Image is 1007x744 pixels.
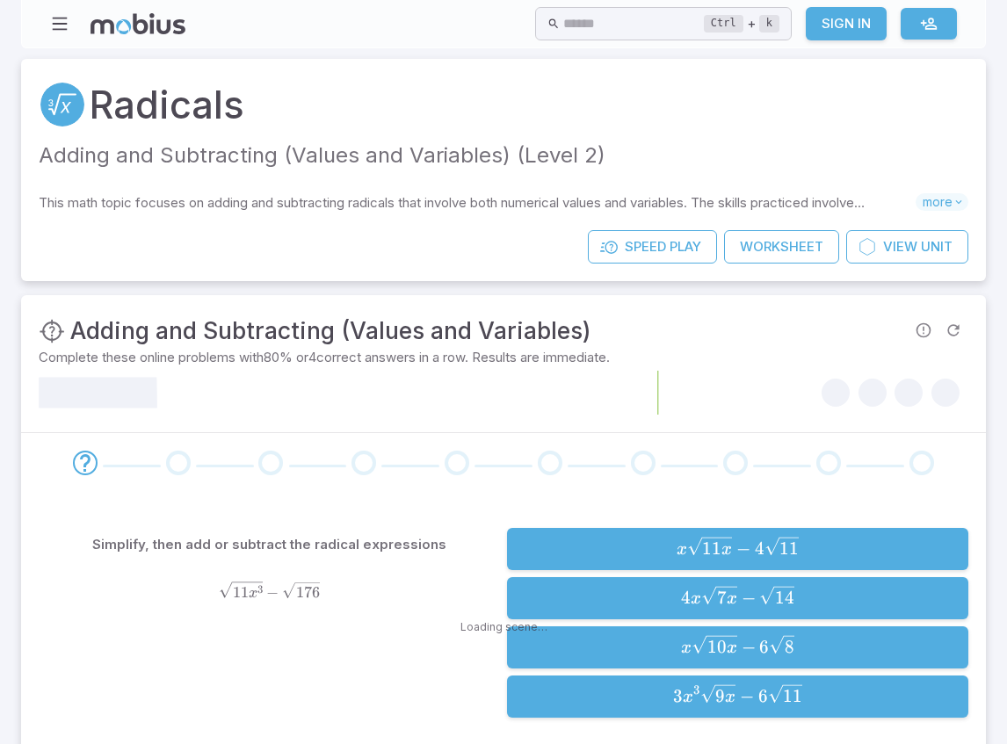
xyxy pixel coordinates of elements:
span: ​ [794,635,796,653]
p: Complete these online problems with 80 % or 4 correct answers in a row. Results are immediate. [39,348,968,367]
div: Go to the next question [73,451,98,475]
kbd: k [759,15,779,33]
span: 4 [681,587,691,609]
span: x [681,639,692,657]
span: ​ [794,586,796,603]
span: − [742,636,756,658]
span: Refresh Question [938,315,968,345]
span: Unit [921,237,953,256]
div: Go to the next question [816,451,841,475]
p: This math topic focuses on adding and subtracting radicals that involve both numerical values and... [39,193,916,213]
div: Go to the next question [351,451,376,475]
span: ​ [737,586,739,603]
span: x [683,689,693,706]
span: 6 [758,685,768,707]
span: ​ [799,537,801,554]
span: − [740,685,754,707]
span: 3 [693,683,699,697]
span: − [736,538,750,560]
span: ​ [263,581,264,597]
div: Go to the next question [258,451,283,475]
span: − [266,583,279,602]
span: ​ [735,684,737,702]
a: Radicals [39,81,86,128]
span: Speed [625,237,666,256]
a: SpeedPlay [588,230,717,264]
p: Simplify, then add or subtract the radical expressions [92,535,446,554]
span: ​ [737,635,739,653]
span: − [742,587,756,609]
a: Worksheet [724,230,839,264]
div: Go to the next question [166,451,191,475]
span: Play [670,237,701,256]
span: 3 [673,685,683,707]
span: 6 [759,636,769,658]
span: x [677,541,687,559]
a: Sign In [806,7,887,40]
div: Go to the next question [723,451,748,475]
kbd: Ctrl [704,15,743,33]
span: ​ [802,684,804,702]
span: x [691,590,701,608]
h3: Adding and Subtracting (Values and Variables) [70,313,591,348]
div: Go to the next question [909,451,934,475]
p: Adding and Subtracting (Values and Variables) (Level 2) [39,140,968,172]
span: 4 [755,538,764,560]
div: Go to the next question [445,451,469,475]
a: ViewUnit [846,230,968,264]
a: Radicals [90,76,244,133]
span: View [883,237,917,256]
div: Go to the next question [538,451,562,475]
span: Report an issue with the question [909,315,938,345]
div: + [704,13,779,34]
div: Go to the next question [631,451,656,475]
span: ​ [320,582,322,597]
span: ​ [732,537,734,554]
